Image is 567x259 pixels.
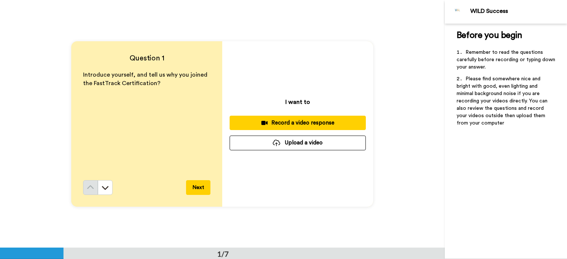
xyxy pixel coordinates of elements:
span: Before you begin [457,31,522,40]
p: I want to [285,98,310,106]
button: Record a video response [230,116,366,130]
img: Profile Image [449,3,467,21]
div: 1/7 [205,249,241,259]
span: Please find somewhere nice and bright with good, even lighting and minimal background noise if yo... [457,76,549,126]
span: Introduce yourself, and tell us why you joined the FastTrack Certification? [83,72,209,86]
button: Upload a video [230,136,366,150]
div: Record a video response [236,119,360,127]
h4: Question 1 [83,53,210,63]
button: Next [186,180,210,195]
div: WILD Success [470,8,567,15]
span: Remember to read the questions carefully before recording or typing down your answer. [457,50,557,70]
